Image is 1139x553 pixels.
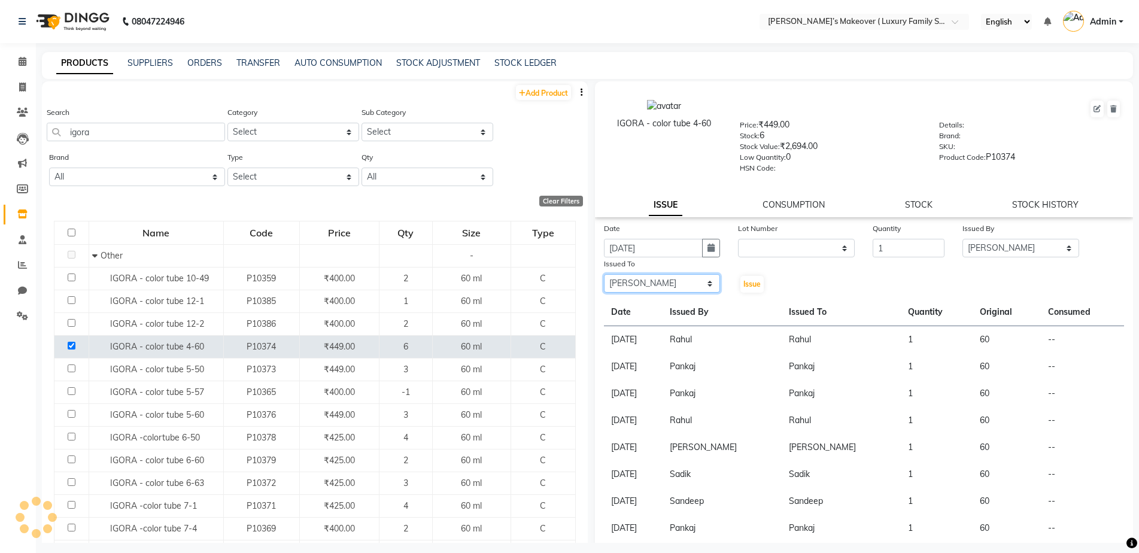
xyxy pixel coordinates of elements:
span: 4 [403,432,408,443]
span: 60 ml [461,455,482,466]
td: 1 [901,353,973,380]
span: 3 [403,364,408,375]
span: C [540,387,546,397]
b: 08047224946 [132,5,184,38]
td: -- [1041,488,1124,515]
span: 2 [403,455,408,466]
span: 60 ml [461,296,482,306]
td: Rahul [663,326,782,354]
a: ISSUE [649,195,682,216]
span: ₹449.00 [324,341,355,352]
td: -- [1041,380,1124,407]
span: P10376 [247,409,276,420]
span: C [540,364,546,375]
div: Clear Filters [539,196,583,206]
div: Type [512,222,575,244]
span: P10369 [247,523,276,534]
a: Add Product [516,85,571,100]
span: IGORA -color tube 7-1 [110,500,197,511]
th: Issued By [663,299,782,326]
span: IGORA - color tube 12-1 [110,296,204,306]
span: ₹400.00 [324,523,355,534]
td: 1 [901,326,973,354]
span: 60 ml [461,432,482,443]
label: HSN Code: [740,163,776,174]
span: 1 [403,296,408,306]
span: ₹425.00 [324,500,355,511]
td: 60 [973,488,1041,515]
label: Sub Category [362,107,406,118]
a: AUTO CONSUMPTION [294,57,382,68]
img: Admin [1063,11,1084,32]
div: IGORA - color tube 4-60 [607,117,722,130]
div: ₹449.00 [740,118,922,135]
td: Pankaj [782,515,901,542]
td: 60 [973,380,1041,407]
span: 60 ml [461,478,482,488]
td: -- [1041,515,1124,542]
img: avatar [647,100,681,113]
td: [DATE] [604,326,663,354]
input: Search by product name or code [47,123,225,141]
a: CONSUMPTION [763,199,825,210]
span: IGORA -colortube 6-50 [110,432,200,443]
span: - [470,250,473,261]
td: [DATE] [604,461,663,488]
label: Stock Value: [740,141,780,152]
td: Rahul [782,407,901,434]
span: ₹400.00 [324,387,355,397]
td: Sadik [663,461,782,488]
span: Admin [1090,16,1116,28]
span: C [540,500,546,511]
span: P10373 [247,364,276,375]
td: 1 [901,488,973,515]
span: 60 ml [461,318,482,329]
span: IGORA - color tube 4-60 [110,341,204,352]
span: C [540,296,546,306]
span: 60 ml [461,523,482,534]
span: P10365 [247,387,276,397]
td: [DATE] [604,488,663,515]
label: Qty [362,152,373,163]
td: Pankaj [663,380,782,407]
label: Low Quantity: [740,152,786,163]
a: STOCK HISTORY [1012,199,1079,210]
span: C [540,478,546,488]
span: 2 [403,273,408,284]
td: -- [1041,326,1124,354]
td: Sadik [782,461,901,488]
span: ₹400.00 [324,296,355,306]
span: IGORA - color tube 12-2 [110,318,204,329]
span: P10371 [247,500,276,511]
a: PRODUCTS [56,53,113,74]
span: 60 ml [461,387,482,397]
span: C [540,273,546,284]
span: 60 ml [461,500,482,511]
label: Details: [939,120,964,130]
span: 60 ml [461,364,482,375]
td: [DATE] [604,380,663,407]
span: IGORA - color tube 6-63 [110,478,204,488]
a: STOCK [905,199,933,210]
span: ₹425.00 [324,432,355,443]
span: -1 [402,387,410,397]
td: 1 [901,461,973,488]
td: 60 [973,461,1041,488]
div: Size [433,222,510,244]
td: 1 [901,434,973,461]
div: 6 [740,129,922,146]
label: Date [604,223,620,234]
a: TRANSFER [236,57,280,68]
span: 2 [403,318,408,329]
td: Sandeep [782,488,901,515]
span: 2 [403,523,408,534]
label: Quantity [873,223,901,234]
div: 0 [740,151,922,168]
td: [DATE] [604,407,663,434]
span: 60 ml [461,341,482,352]
span: P10379 [247,455,276,466]
td: 1 [901,380,973,407]
td: Pankaj [782,353,901,380]
td: 1 [901,515,973,542]
span: ₹425.00 [324,455,355,466]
